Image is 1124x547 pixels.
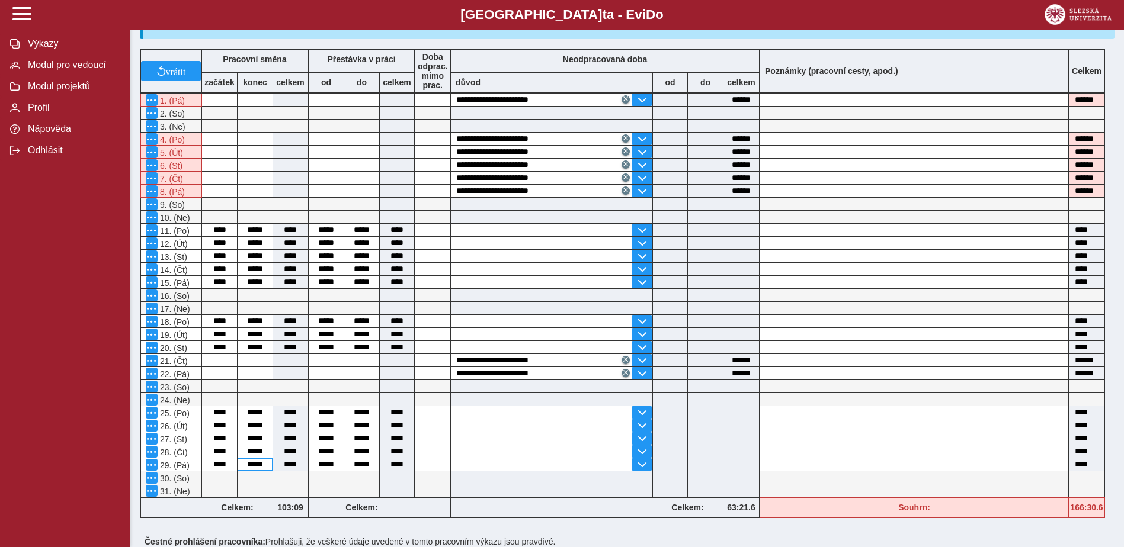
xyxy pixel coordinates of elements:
button: Menu [146,459,158,471]
b: Doba odprac. mimo prac. [418,52,448,90]
div: Dovolená není vykázaná v systému Magion! [140,94,202,107]
b: 166:30.6 [1069,503,1104,512]
button: Menu [146,407,158,419]
b: Celkem: [202,503,273,512]
span: 25. (Po) [158,408,190,418]
span: 20. (St) [158,343,187,353]
span: Nápověda [24,124,120,134]
b: Přestávka v práci [327,54,395,64]
button: Menu [146,159,158,171]
b: 63:21.6 [723,503,759,512]
b: Pracovní směna [223,54,286,64]
button: Menu [146,198,158,210]
b: začátek [202,78,237,87]
span: 22. (Pá) [158,369,190,379]
span: 29. (Pá) [158,461,190,470]
div: Dovolená není vykázaná v systému Magion! [140,159,202,172]
b: do [344,78,379,87]
button: Menu [146,107,158,119]
b: celkem [273,78,308,87]
button: Menu [146,172,158,184]
span: 16. (So) [158,291,190,301]
button: Menu [146,342,158,353]
span: t [602,7,606,22]
div: Fond pracovní doby (166:19.2 h) a součet hodin (166:30.6 h) se neshodují! [1069,497,1105,518]
span: 27. (St) [158,435,187,444]
span: 6. (St) [158,161,182,170]
button: Menu [146,316,158,327]
span: 14. (Čt) [158,265,188,275]
b: od [309,78,344,87]
span: Profil [24,102,120,113]
button: Menu [146,289,158,301]
button: Menu [146,420,158,432]
span: 28. (Čt) [158,448,188,457]
span: 19. (Út) [158,330,188,340]
button: Menu [146,303,158,314]
span: 12. (Út) [158,239,188,249]
b: Celkem: [309,503,415,512]
span: o [655,7,664,22]
div: Dovolená není vykázaná v systému Magion! [140,146,202,159]
b: Čestné prohlášení pracovníka: [145,537,265,546]
span: 10. (Ne) [158,213,190,223]
b: od [653,78,687,87]
button: Menu [146,120,158,132]
button: Menu [146,394,158,406]
button: Menu [146,368,158,379]
b: do [688,78,723,87]
span: 17. (Ne) [158,304,190,314]
button: Menu [146,263,158,275]
button: Menu [146,133,158,145]
span: Modul projektů [24,81,120,92]
span: 24. (Ne) [158,395,190,405]
button: Menu [146,94,158,106]
span: 31. (Ne) [158,487,190,496]
span: 1. (Pá) [158,96,185,105]
button: Menu [146,146,158,158]
button: Menu [146,355,158,366]
button: Menu [146,224,158,236]
span: Modul pro vedoucí [24,60,120,70]
span: 18. (Po) [158,317,190,327]
span: 13. (St) [158,252,187,262]
button: Menu [146,433,158,445]
b: Neodpracovaná doba [563,54,647,64]
button: Menu [146,329,158,340]
b: 103:09 [273,503,308,512]
div: Fond pracovní doby (166:19.2 h) a součet hodin (166:30.6 h) se neshodují! [760,497,1069,518]
span: 15. (Pá) [158,278,190,288]
span: 30. (So) [158,474,190,483]
span: Odhlásit [24,145,120,156]
b: konec [238,78,273,87]
div: Dovolená není vykázaná v systému Magion! [140,172,202,185]
b: Souhrn: [898,503,930,512]
div: Dovolená není vykázaná v systému Magion! [140,133,202,146]
span: 3. (Ne) [158,122,185,131]
button: Menu [146,446,158,458]
span: 23. (So) [158,382,190,392]
span: vrátit [166,66,186,76]
button: vrátit [141,61,201,81]
button: Menu [146,211,158,223]
img: logo_web_su.png [1045,4,1112,25]
b: Poznámky (pracovní cesty, apod.) [760,66,903,76]
b: Celkem [1072,66,1101,76]
button: Menu [146,250,158,262]
b: důvod [456,78,481,87]
b: celkem [380,78,414,87]
span: 26. (Út) [158,421,188,431]
span: 5. (Út) [158,148,183,157]
span: D [646,7,655,22]
span: 7. (Čt) [158,174,183,184]
button: Menu [146,485,158,497]
b: celkem [723,78,759,87]
button: Menu [146,472,158,484]
b: [GEOGRAPHIC_DATA] a - Evi [36,7,1088,22]
div: Dovolená není vykázaná v systému Magion! [140,185,202,198]
button: Menu [146,381,158,392]
button: Menu [146,185,158,197]
span: Výkazy [24,38,120,49]
span: 8. (Pá) [158,187,185,197]
span: 21. (Čt) [158,356,188,366]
